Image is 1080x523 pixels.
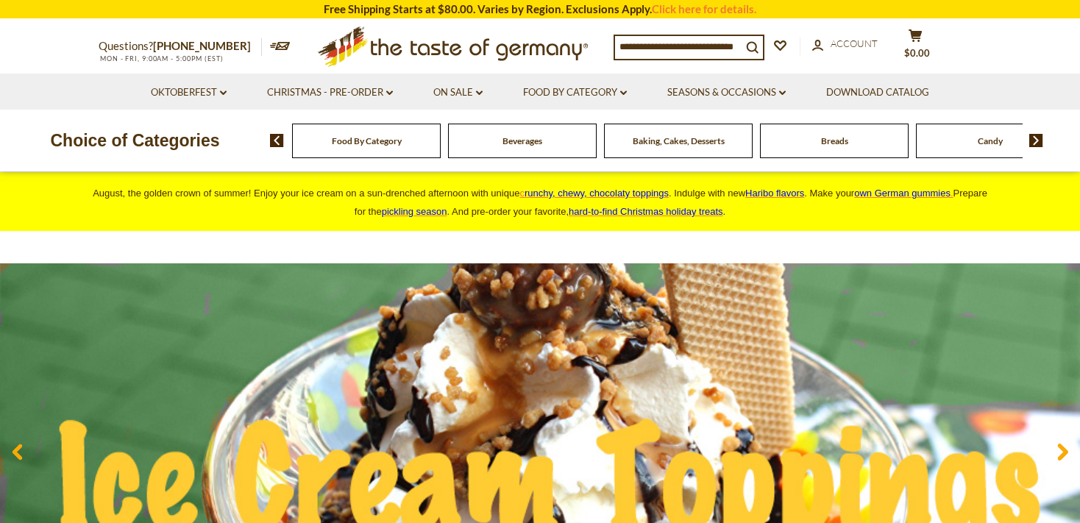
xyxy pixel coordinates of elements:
span: MON - FRI, 9:00AM - 5:00PM (EST) [99,54,224,63]
span: own German gummies [854,188,951,199]
p: Questions? [99,37,262,56]
a: hard-to-find Christmas holiday treats [569,206,723,217]
span: runchy, chewy, chocolaty toppings [525,188,669,199]
a: Beverages [502,135,542,146]
a: Food By Category [523,85,627,101]
a: Account [812,36,878,52]
a: Download Catalog [826,85,929,101]
a: Haribo flavors [745,188,804,199]
a: [PHONE_NUMBER] [153,39,251,52]
a: crunchy, chewy, chocolaty toppings [519,188,669,199]
a: Oktoberfest [151,85,227,101]
button: $0.00 [893,29,937,65]
a: Food By Category [332,135,402,146]
a: Seasons & Occasions [667,85,786,101]
a: Breads [821,135,848,146]
a: Baking, Cakes, Desserts [633,135,725,146]
span: August, the golden crown of summer! Enjoy your ice cream on a sun-drenched afternoon with unique ... [93,188,987,217]
span: . [569,206,725,217]
img: next arrow [1029,134,1043,147]
a: Click here for details. [652,2,756,15]
a: On Sale [433,85,483,101]
a: Christmas - PRE-ORDER [267,85,393,101]
a: own German gummies. [854,188,953,199]
img: previous arrow [270,134,284,147]
span: Account [831,38,878,49]
a: Candy [978,135,1003,146]
a: pickling season [382,206,447,217]
span: $0.00 [904,47,930,59]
